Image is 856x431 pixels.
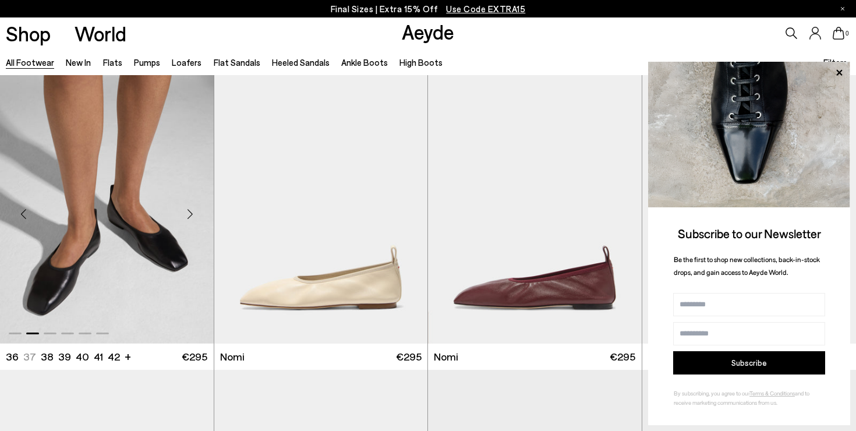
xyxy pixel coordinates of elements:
li: + [125,348,131,364]
a: Flat Sandals [214,57,260,68]
span: €295 [182,349,207,364]
a: Flats [103,57,122,68]
span: €295 [396,349,422,364]
div: Previous slide [6,197,41,232]
a: Terms & Conditions [749,390,795,397]
li: 36 [6,349,19,364]
a: Aeyde [402,19,454,44]
a: All Footwear [6,57,54,68]
a: Ankle Boots [341,57,388,68]
span: Filters [823,57,847,68]
a: Loafers [172,57,201,68]
span: Be the first to shop new collections, back-in-stock drops, and gain access to Aeyde World. [674,255,820,277]
a: Heeled Sandals [272,57,330,68]
ul: variant [6,349,116,364]
li: 40 [76,349,89,364]
a: Shop [6,23,51,44]
a: New In [66,57,91,68]
p: Final Sizes | Extra 15% Off [331,2,526,16]
li: 38 [41,349,54,364]
div: Next slide [173,197,208,232]
li: 42 [108,349,120,364]
li: 41 [94,349,103,364]
a: High Boots [399,57,443,68]
span: Nomi [220,349,245,364]
a: World [75,23,126,44]
a: Nomi €295 [214,344,428,370]
img: ca3f721fb6ff708a270709c41d776025.jpg [648,62,850,207]
a: Nomi €295 [428,344,642,370]
img: Nomi Ruched Flats [214,75,428,344]
img: Nomi Ruched Flats [428,75,642,344]
span: By subscribing, you agree to our [674,390,749,397]
span: Subscribe to our Newsletter [678,226,821,241]
li: 39 [58,349,71,364]
a: 0 [833,27,844,40]
span: €295 [610,349,635,364]
a: Pumps [134,57,160,68]
button: Subscribe [673,351,825,375]
span: 0 [844,30,850,37]
span: Nomi [434,349,458,364]
span: Navigate to /collections/ss25-final-sizes [446,3,525,14]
